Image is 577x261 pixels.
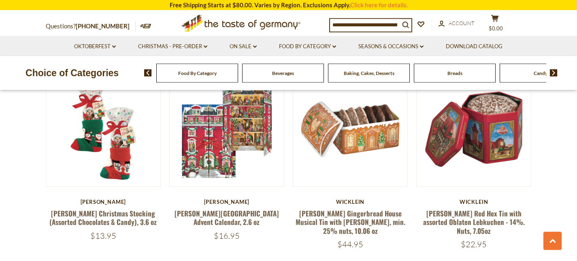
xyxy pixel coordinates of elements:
a: Breads [447,70,462,76]
div: [PERSON_NAME] [169,199,285,205]
span: $13.95 [90,231,116,241]
img: previous arrow [144,69,152,77]
a: [PERSON_NAME] Gingerbread House Musical Tin with [PERSON_NAME], min. 25% nuts, 10.06 oz [296,208,405,236]
a: Candy [534,70,547,76]
img: next arrow [550,69,558,77]
a: Download Catalog [446,42,502,51]
span: $44.95 [337,239,363,249]
a: Christmas - PRE-ORDER [138,42,207,51]
span: $0.00 [489,25,503,32]
a: Seasons & Occasions [358,42,424,51]
div: Wicklein [293,199,408,205]
div: Wicklein [416,199,532,205]
div: [PERSON_NAME] [46,199,161,205]
a: Beverages [272,70,294,76]
a: Food By Category [178,70,217,76]
a: Baking, Cakes, Desserts [344,70,394,76]
a: [PERSON_NAME][GEOGRAPHIC_DATA] Advent Calendar, 2.6 oz [175,208,279,227]
button: $0.00 [483,15,507,35]
img: Windel Manor House Advent Calendar, 2.6 oz [170,72,284,186]
a: [PERSON_NAME] Christmas Stocking (Assorted Chocolates & Candy), 3.6 oz [49,208,157,227]
a: On Sale [230,42,257,51]
a: Click here for details. [350,1,408,9]
span: $22.95 [461,239,487,249]
a: Oktoberfest [74,42,116,51]
span: $16.95 [214,231,240,241]
img: Wicklein Red Hex Tin with assorted Oblaten Lebkuchen - 14%. Nuts, 7.05oz [417,72,531,186]
img: Wicklein Gingerbread House Musical Tin with Elisen Lebkuchen, min. 25% nuts, 10.06 oz [293,72,408,186]
p: Questions? [46,21,136,32]
a: Food By Category [279,42,336,51]
span: Account [449,20,475,26]
a: [PHONE_NUMBER] [76,22,130,30]
a: Account [439,19,475,28]
a: [PERSON_NAME] Red Hex Tin with assorted Oblaten Lebkuchen - 14%. Nuts, 7.05oz [423,208,525,236]
img: Windel Christmas Stocking (Assorted Chocolates & Candy), 3.6 oz [46,72,161,186]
